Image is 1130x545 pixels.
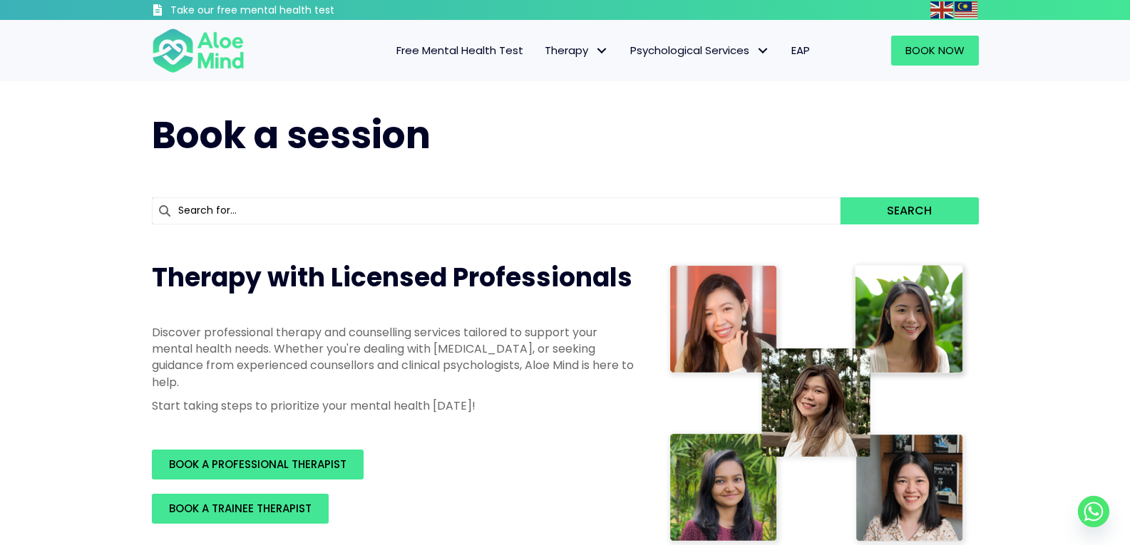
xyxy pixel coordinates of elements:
a: EAP [781,36,821,66]
img: ms [955,1,977,19]
a: Book Now [891,36,979,66]
a: Whatsapp [1078,496,1109,527]
p: Discover professional therapy and counselling services tailored to support your mental health nee... [152,324,637,390]
button: Search [841,197,978,224]
a: Take our free mental health test [152,4,411,20]
nav: Menu [263,36,821,66]
span: Therapy with Licensed Professionals [152,259,632,296]
span: BOOK A PROFESSIONAL THERAPIST [169,457,346,472]
a: Malay [955,1,979,18]
span: BOOK A TRAINEE THERAPIST [169,501,312,516]
span: Book a session [152,109,431,161]
a: BOOK A PROFESSIONAL THERAPIST [152,450,364,479]
span: Therapy: submenu [592,41,612,61]
img: en [930,1,953,19]
a: Psychological ServicesPsychological Services: submenu [620,36,781,66]
span: Book Now [905,43,965,58]
h3: Take our free mental health test [170,4,411,18]
input: Search for... [152,197,841,224]
a: BOOK A TRAINEE THERAPIST [152,494,329,524]
span: EAP [791,43,810,58]
span: Psychological Services: submenu [753,41,774,61]
span: Psychological Services [630,43,770,58]
span: Therapy [545,43,609,58]
a: TherapyTherapy: submenu [534,36,620,66]
span: Free Mental Health Test [396,43,523,58]
a: English [930,1,955,18]
img: Aloe mind Logo [152,27,245,74]
p: Start taking steps to prioritize your mental health [DATE]! [152,398,637,414]
a: Free Mental Health Test [386,36,534,66]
